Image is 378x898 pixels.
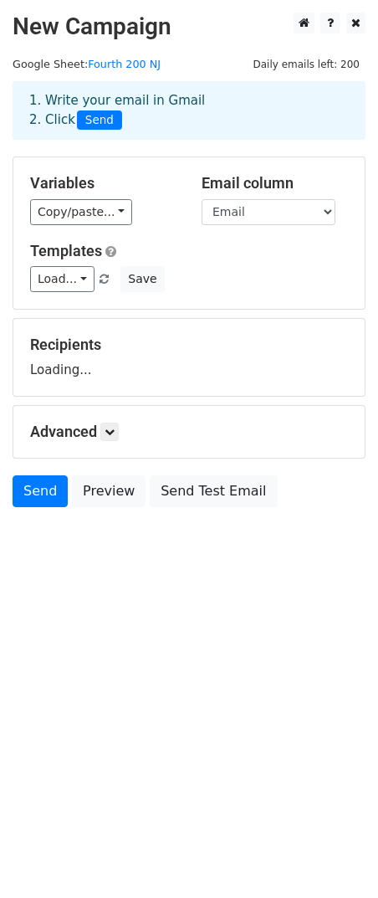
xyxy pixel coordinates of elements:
[30,266,94,292] a: Load...
[120,266,164,292] button: Save
[13,58,161,70] small: Google Sheet:
[150,475,277,507] a: Send Test Email
[30,336,348,379] div: Loading...
[17,91,361,130] div: 1. Write your email in Gmail 2. Click
[30,423,348,441] h5: Advanced
[247,58,365,70] a: Daily emails left: 200
[13,475,68,507] a: Send
[72,475,146,507] a: Preview
[30,242,102,259] a: Templates
[30,199,132,225] a: Copy/paste...
[247,55,365,74] span: Daily emails left: 200
[13,13,365,41] h2: New Campaign
[30,336,348,354] h5: Recipients
[88,58,161,70] a: Fourth 200 NJ
[202,174,348,192] h5: Email column
[30,174,176,192] h5: Variables
[77,110,122,131] span: Send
